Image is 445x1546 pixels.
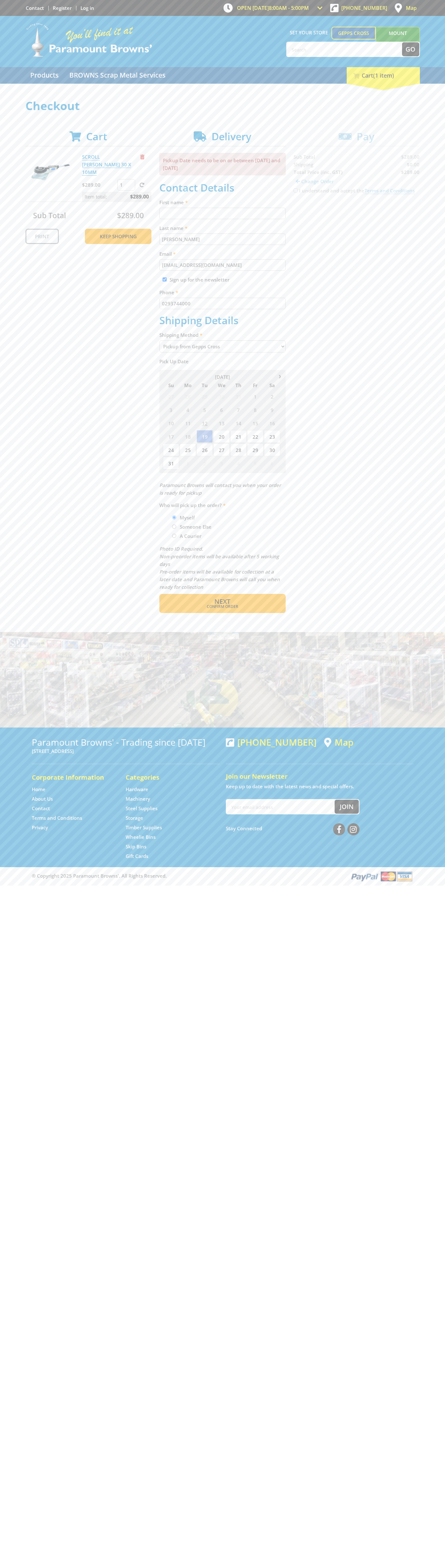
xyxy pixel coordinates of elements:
span: 2 [264,390,280,403]
span: $289.00 [130,192,149,201]
label: Shipping Method [159,331,286,339]
input: Please select who will pick up the order. [172,525,176,529]
em: Photo ID Required. Non-preorder items will be available after 5 working days Pre-order items will... [159,546,280,590]
span: 21 [230,430,247,443]
input: Please enter your last name. [159,233,286,245]
span: 3 [163,403,179,416]
span: 20 [213,430,230,443]
p: $289.00 [82,181,116,189]
p: Item total: [82,192,151,201]
span: 27 [213,443,230,456]
label: Sign up for the newsletter [170,276,229,283]
a: Go to the Products page [25,67,63,84]
span: 12 [197,417,213,429]
span: 31 [163,457,179,470]
label: Who will pick up the order? [159,501,286,509]
span: $289.00 [117,210,144,220]
span: 7 [230,403,247,416]
span: 13 [213,417,230,429]
span: 11 [180,417,196,429]
button: Join [335,800,359,814]
span: 4 [230,457,247,470]
span: Sa [264,381,280,389]
a: Go to the Timber Supplies page [126,824,162,831]
span: Cart [86,129,107,143]
span: 19 [197,430,213,443]
a: Go to the Hardware page [126,786,148,793]
span: 22 [247,430,263,443]
span: (1 item) [373,72,394,79]
label: First name [159,198,286,206]
span: Delivery [212,129,251,143]
span: 3 [213,457,230,470]
a: Go to the Home page [32,786,45,793]
span: 24 [163,443,179,456]
em: Paramount Browns will contact you when your order is ready for pickup [159,482,281,496]
span: 29 [197,390,213,403]
span: 2 [197,457,213,470]
a: Go to the Storage page [126,815,143,821]
a: Mount [PERSON_NAME] [376,27,420,51]
span: 17 [163,430,179,443]
img: Paramount Browns' [25,22,153,58]
span: 1 [180,457,196,470]
span: Sub Total [33,210,66,220]
h2: Shipping Details [159,314,286,326]
select: Please select a shipping method. [159,340,286,352]
a: Go to the Privacy page [32,824,48,831]
span: 28 [230,443,247,456]
label: Phone [159,289,286,296]
span: 18 [180,430,196,443]
span: 5 [247,457,263,470]
a: Log in [80,5,94,11]
span: 6 [213,403,230,416]
label: Pick Up Date [159,358,286,365]
a: Go to the Contact page [26,5,44,11]
span: Set your store [286,27,332,38]
span: 6 [264,457,280,470]
h5: Categories [126,773,207,782]
span: 4 [180,403,196,416]
span: Mo [180,381,196,389]
a: Go to the Contact page [32,805,50,812]
span: Th [230,381,247,389]
span: Next [214,597,230,606]
h1: Checkout [25,100,420,112]
img: PayPal, Mastercard, Visa accepted [350,870,414,882]
span: 28 [180,390,196,403]
a: Remove from cart [140,154,144,160]
a: Go to the Skip Bins page [126,843,146,850]
img: SCROLL BENDER 30 X 10MM [31,153,70,191]
h3: Paramount Browns' - Trading since [DATE] [32,737,219,747]
span: 15 [247,417,263,429]
button: Go [402,42,419,56]
label: Email [159,250,286,258]
label: A Courier [177,531,204,541]
a: View a map of Gepps Cross location [324,737,353,748]
p: Keep up to date with the latest news and special offers. [226,783,414,790]
a: Go to the Machinery page [126,796,150,802]
span: Fr [247,381,263,389]
label: Myself [177,512,197,523]
span: 26 [197,443,213,456]
span: We [213,381,230,389]
input: Please enter your first name. [159,208,286,219]
a: Go to the BROWNS Scrap Metal Services page [65,67,170,84]
span: 8:00am - 5:00pm [269,4,309,11]
span: Tu [197,381,213,389]
button: Next Confirm order [159,594,286,613]
label: Someone Else [177,521,214,532]
input: Please enter your telephone number. [159,298,286,309]
span: 23 [264,430,280,443]
span: 5 [197,403,213,416]
span: OPEN [DATE] [237,4,309,11]
a: Go to the About Us page [32,796,53,802]
a: SCROLL [PERSON_NAME] 30 X 10MM [82,154,131,176]
span: 29 [247,443,263,456]
a: Gepps Cross [331,27,376,39]
span: 30 [264,443,280,456]
input: Please select who will pick up the order. [172,515,176,519]
p: [STREET_ADDRESS] [32,747,219,755]
span: 9 [264,403,280,416]
span: 10 [163,417,179,429]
